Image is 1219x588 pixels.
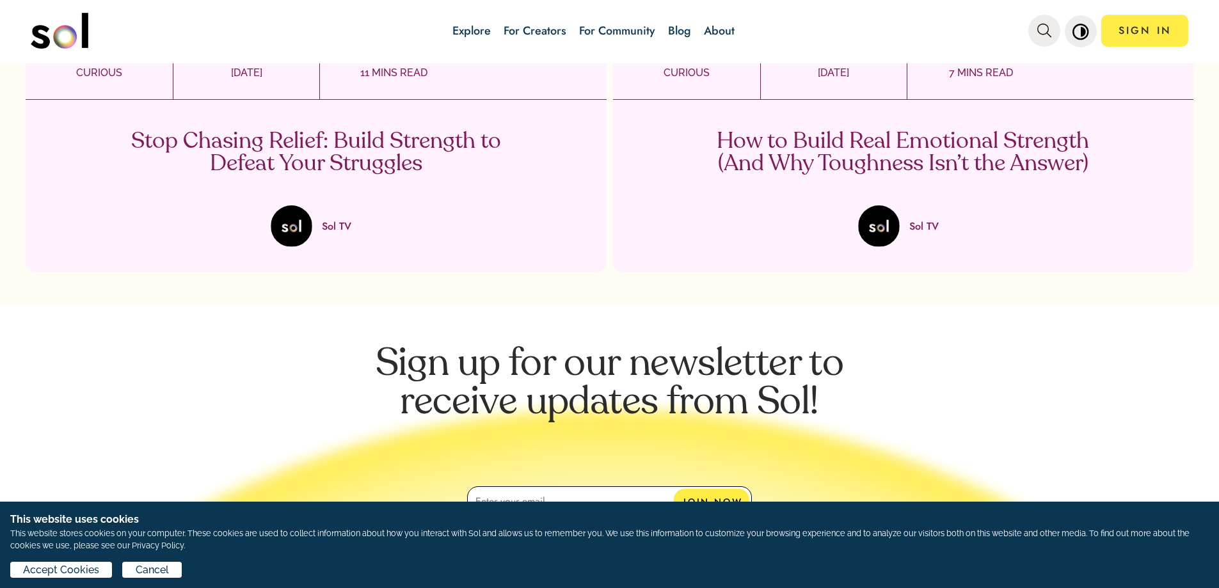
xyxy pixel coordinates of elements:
p: [DATE] [761,65,907,81]
a: Blog [668,22,691,39]
a: SIGN IN [1101,15,1188,47]
button: Cancel [122,562,181,578]
p: 11 MINS READ [320,65,467,81]
a: Explore [452,22,491,39]
p: CURIOUS [613,65,760,81]
a: For Creators [504,22,566,39]
p: Stop Chasing Relief: Build Strength to Defeat Your Struggles [127,131,505,175]
p: [DATE] [173,65,319,81]
a: For Community [579,22,655,39]
p: Sol TV [322,219,351,234]
input: Enter your email [467,486,752,516]
button: JOIN NOW [674,489,749,514]
p: How to Build Real Emotional Strength (And Why Toughness Isn’t the Answer) [714,131,1092,175]
button: Accept Cookies [10,562,112,578]
p: Sol TV [909,219,939,234]
a: About [704,22,735,39]
p: 7 MINS READ [907,65,1055,81]
span: Accept Cookies [23,562,99,578]
nav: main navigation [31,8,1189,53]
h1: This website uses cookies [10,512,1209,527]
p: This website stores cookies on your computer. These cookies are used to collect information about... [10,527,1209,552]
p: CURIOUS [26,65,173,81]
p: Sign up for our newsletter to receive updates from Sol! [354,346,866,467]
img: logo [31,13,88,49]
span: Cancel [136,562,169,578]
